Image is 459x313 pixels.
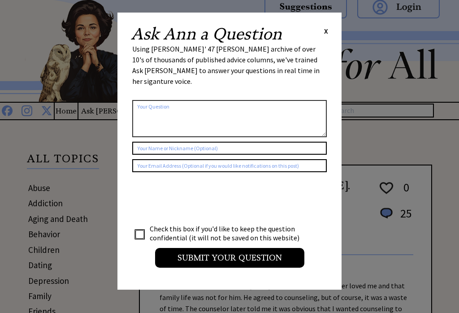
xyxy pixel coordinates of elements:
input: Your Email Address (Optional if you would like notifications on this post) [132,159,327,172]
input: Your Name or Nickname (Optional) [132,142,327,155]
div: Using [PERSON_NAME]' 47 [PERSON_NAME] archive of over 10's of thousands of published advice colum... [132,43,327,96]
h2: Ask Ann a Question [131,26,282,42]
span: X [324,26,328,35]
td: Check this box if you'd like to keep the question confidential (it will not be saved on this webs... [149,224,308,243]
iframe: reCAPTCHA [132,181,268,216]
input: Submit your Question [155,248,304,268]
